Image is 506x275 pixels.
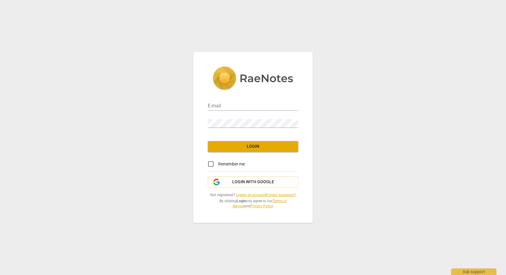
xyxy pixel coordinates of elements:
a: Forgot password? [267,193,296,197]
b: Login [237,199,246,203]
span: Login with Google [232,179,274,185]
span: By clicking you agree to our and . [208,199,298,209]
span: Login [213,144,293,150]
button: Login [208,141,298,152]
a: Create an account [236,193,266,197]
button: Login with Google [208,176,298,188]
div: Ask support [451,268,496,275]
span: Remember me [218,161,245,167]
a: Privacy Policy [250,204,273,208]
a: Terms of Service [233,199,287,208]
span: Not registered? | [208,193,298,198]
img: 5ac2273c67554f335776073100b6d88f.svg [213,66,293,91]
